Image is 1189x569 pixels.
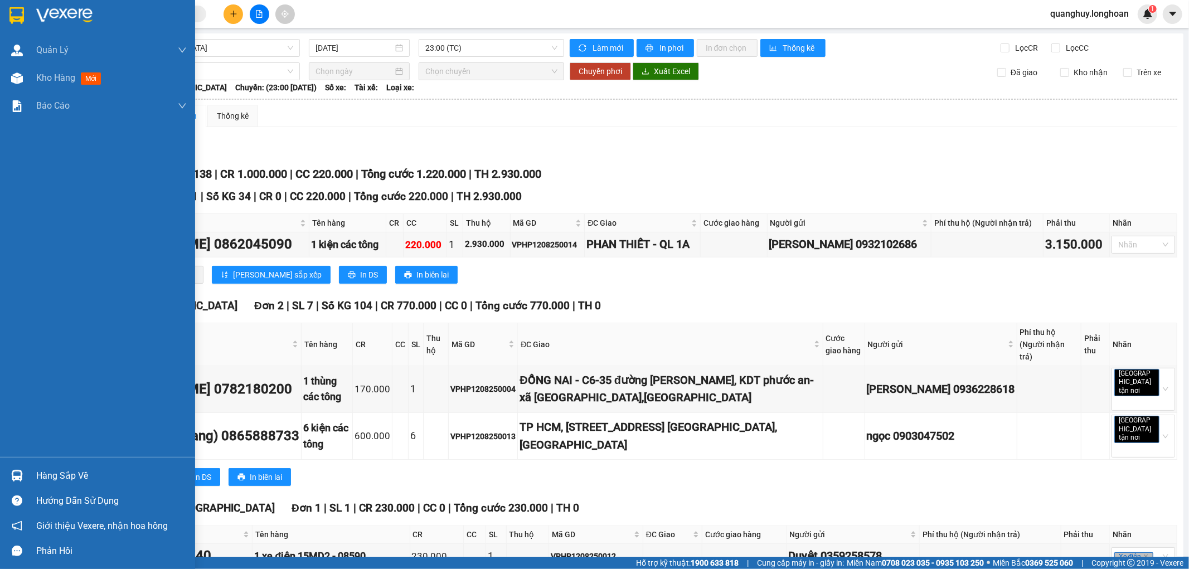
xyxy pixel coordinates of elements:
button: sort-ascending[PERSON_NAME] sắp xếp [212,266,331,284]
span: sync [579,44,588,53]
span: notification [12,521,22,531]
span: Hỗ trợ kỹ thuật: [636,557,739,569]
span: | [201,190,203,203]
button: printerIn DS [172,468,220,486]
span: Người gửi [770,217,920,229]
span: CC 220.000 [290,190,346,203]
span: | [215,167,217,181]
span: Mã GD [552,528,632,541]
span: Đã giao [1006,66,1042,79]
span: mới [81,72,101,85]
span: ĐC Giao [646,528,691,541]
th: Tên hàng [309,214,386,232]
th: Thu hộ [507,526,549,544]
span: | [353,502,356,514]
span: bar-chart [769,44,779,53]
button: caret-down [1163,4,1182,24]
span: Làm mới [593,42,625,54]
div: ngọc 0903047502 [867,427,1015,445]
div: 1 [410,381,421,397]
div: 1 thùng các tông [303,373,351,405]
button: printerIn DS [339,266,387,284]
th: Phải thu [1044,214,1110,232]
button: printerIn phơi [637,39,694,57]
span: Người gửi [868,338,1006,351]
div: [PERSON_NAME] 0862045090 [107,234,307,255]
span: CR 230.000 [359,502,415,514]
div: Thống kê [217,110,249,122]
div: 600.000 [355,429,390,444]
img: logo-vxr [9,7,24,24]
span: Số KG 34 [206,190,251,203]
div: 220.000 [405,237,445,252]
span: Miền Bắc [993,557,1073,569]
span: | [451,190,454,203]
th: SL [409,323,424,366]
span: | [572,299,575,312]
span: Mã GD [513,217,574,229]
span: ⚪️ [987,561,990,565]
span: Thống kê [783,42,817,54]
span: Số KG 104 [322,299,372,312]
button: file-add [250,4,269,24]
th: CR [353,323,392,366]
th: SL [486,526,507,544]
div: Nhãn [1113,338,1174,351]
span: Kho nhận [1069,66,1112,79]
span: aim [281,10,289,18]
button: aim [275,4,295,24]
img: warehouse-icon [11,72,23,84]
span: close [1142,435,1147,440]
span: ĐC Giao [588,217,688,229]
span: CC 0 [423,502,445,514]
th: Cước giao hàng [702,526,787,544]
img: warehouse-icon [11,45,23,56]
span: | [348,190,351,203]
span: | [287,299,289,312]
strong: 0708 023 035 - 0935 103 250 [882,558,984,567]
th: Phải thu [1081,323,1110,366]
strong: 1900 633 818 [691,558,739,567]
div: Duyệt 0359258578 [789,547,918,565]
div: VPHP1208250012 [551,550,641,562]
span: Lọc CR [1011,42,1040,54]
span: Miền Nam [847,557,984,569]
div: 1 kiện các tông [311,237,384,252]
span: CR 770.000 [381,299,436,312]
span: Tổng cước 230.000 [454,502,548,514]
div: Hướng dẫn sử dụng [36,493,187,509]
th: Thu hộ [424,323,449,366]
div: 6 [410,428,421,444]
span: Chọn chuyến [425,63,557,80]
span: plus [230,10,237,18]
span: In phơi [659,42,685,54]
span: CC 220.000 [295,167,353,181]
button: In đơn chọn [697,39,758,57]
span: printer [646,44,655,53]
span: TH 2.930.000 [474,167,541,181]
th: CR [386,214,404,232]
div: ĐỒNG NAI - C6-35 đường [PERSON_NAME], KDT phước an- xã [GEOGRAPHIC_DATA],[GEOGRAPHIC_DATA] [520,372,821,407]
span: | [469,167,472,181]
div: 230.000 [412,549,462,564]
span: 23:00 (TC) [425,40,557,56]
div: 6 kiện các tông [303,420,351,452]
span: Tài xế: [355,81,378,94]
span: | [254,190,256,203]
th: Cước giao hàng [701,214,768,232]
span: In DS [193,471,211,483]
span: Người gửi [790,528,909,541]
button: plus [224,4,243,24]
button: printerIn biên lai [395,266,458,284]
div: TP HCM, [STREET_ADDRESS] [GEOGRAPHIC_DATA], [GEOGRAPHIC_DATA] [520,419,821,454]
td: VPHP1208250012 [549,544,643,569]
button: bar-chartThống kê [760,39,826,57]
span: | [551,502,554,514]
span: Số xe: [325,81,346,94]
th: Tên hàng [253,526,410,544]
span: CR 0 [259,190,282,203]
span: CC 0 [445,299,467,312]
span: SL 1 [329,502,351,514]
input: Chọn ngày [316,65,393,77]
span: | [418,502,420,514]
